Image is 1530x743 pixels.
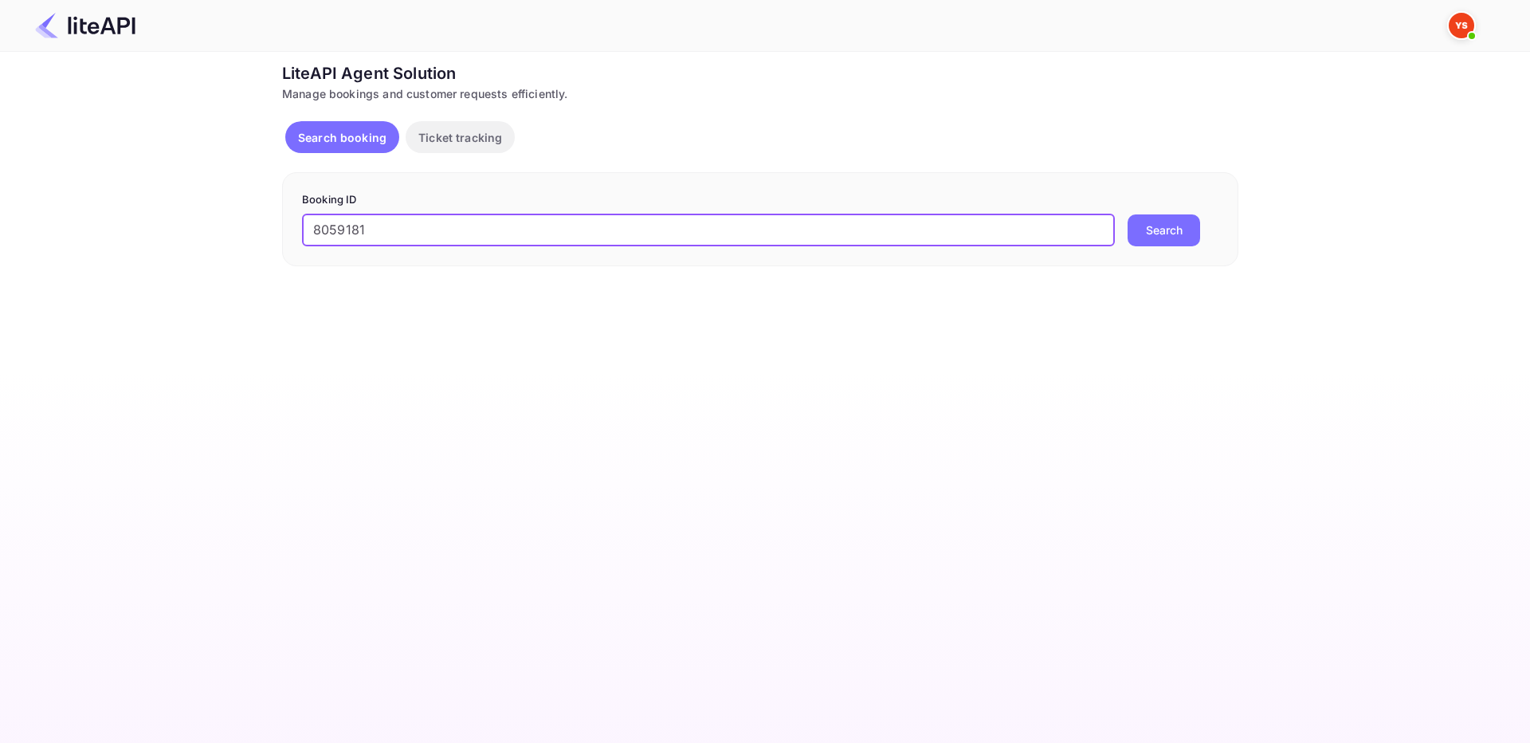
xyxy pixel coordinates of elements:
[302,214,1115,246] input: Enter Booking ID (e.g., 63782194)
[35,13,135,38] img: LiteAPI Logo
[298,129,386,146] p: Search booking
[1128,214,1200,246] button: Search
[282,61,1238,85] div: LiteAPI Agent Solution
[1449,13,1474,38] img: Yandex Support
[282,85,1238,102] div: Manage bookings and customer requests efficiently.
[302,192,1218,208] p: Booking ID
[418,129,502,146] p: Ticket tracking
